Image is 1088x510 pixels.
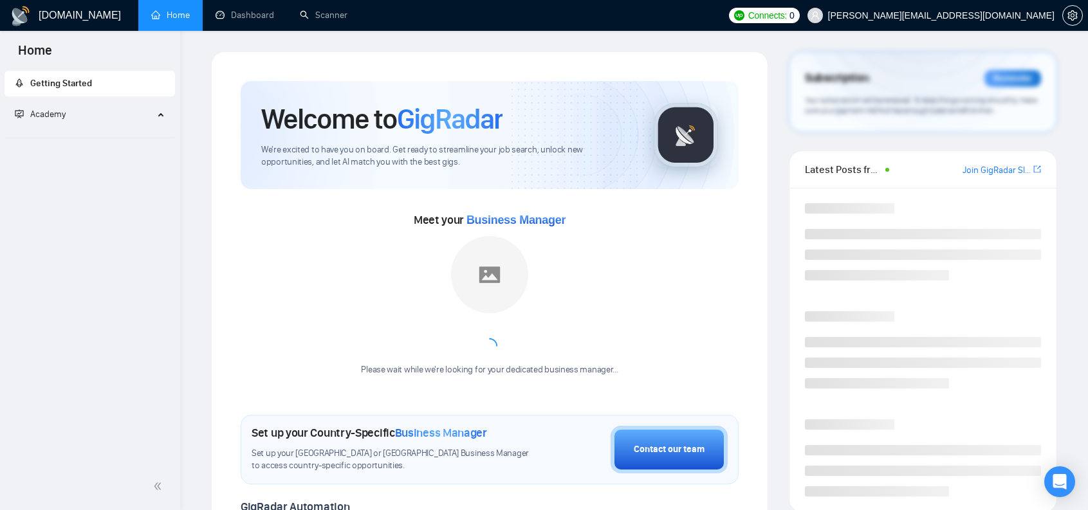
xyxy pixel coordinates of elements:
[1033,164,1041,174] span: export
[805,68,869,89] span: Subscription
[984,70,1041,87] div: Reminder
[1062,10,1083,21] a: setting
[15,78,24,87] span: rocket
[1062,5,1083,26] button: setting
[5,71,175,96] li: Getting Started
[353,364,625,376] div: Please wait while we're looking for your dedicated business manager...
[261,144,633,168] span: We're excited to have you on board. Get ready to streamline your job search, unlock new opportuni...
[252,426,487,440] h1: Set up your Country-Specific
[479,336,501,358] span: loading
[397,102,503,136] span: GigRadar
[789,8,795,23] span: 0
[748,8,787,23] span: Connects:
[1063,10,1082,21] span: setting
[30,78,92,89] span: Getting Started
[300,10,347,21] a: searchScanner
[30,109,66,120] span: Academy
[811,11,820,20] span: user
[963,163,1031,178] a: Join GigRadar Slack Community
[261,102,503,136] h1: Welcome to
[1033,163,1041,176] a: export
[734,10,744,21] img: upwork-logo.png
[634,442,705,457] div: Contact our team
[252,448,537,472] span: Set up your [GEOGRAPHIC_DATA] or [GEOGRAPHIC_DATA] Business Manager to access country-specific op...
[654,103,718,167] img: gigradar-logo.png
[216,10,274,21] a: dashboardDashboard
[805,95,1037,116] span: Your subscription will be renewed. To keep things running smoothly, make sure your payment method...
[15,109,66,120] span: Academy
[1044,466,1075,497] div: Open Intercom Messenger
[805,161,881,178] span: Latest Posts from the GigRadar Community
[10,6,31,26] img: logo
[15,109,24,118] span: fund-projection-screen
[611,426,728,473] button: Contact our team
[151,10,190,21] a: homeHome
[395,426,487,440] span: Business Manager
[451,236,528,313] img: placeholder.png
[5,132,175,141] li: Academy Homepage
[8,41,62,68] span: Home
[153,480,166,493] span: double-left
[414,213,566,227] span: Meet your
[466,214,566,226] span: Business Manager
